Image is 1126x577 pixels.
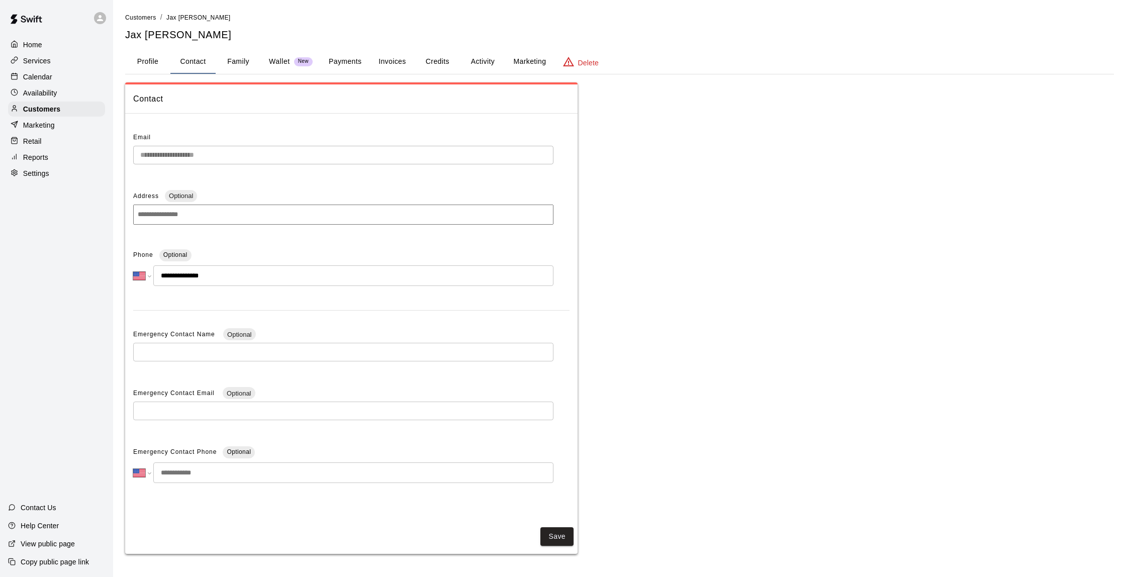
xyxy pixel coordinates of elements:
p: Settings [23,168,49,178]
button: Credits [415,50,460,74]
span: Optional [165,192,197,200]
p: Availability [23,88,57,98]
button: Payments [321,50,369,74]
button: Invoices [369,50,415,74]
p: View public page [21,539,75,549]
a: Availability [8,85,105,101]
button: Marketing [505,50,554,74]
a: Reports [8,150,105,165]
span: Jax [PERSON_NAME] [166,14,231,21]
button: Profile [125,50,170,74]
a: Services [8,53,105,68]
a: Home [8,37,105,52]
span: Emergency Contact Phone [133,444,217,460]
span: Email [133,134,151,141]
a: Retail [8,134,105,149]
p: Customers [23,104,60,114]
button: Contact [170,50,216,74]
p: Marketing [23,120,55,130]
span: New [294,58,313,65]
span: Phone [133,247,153,263]
p: Retail [23,136,42,146]
a: Customers [125,13,156,21]
p: Help Center [21,521,59,531]
p: Services [23,56,51,66]
li: / [160,12,162,23]
span: Contact [133,92,570,106]
p: Wallet [269,56,290,67]
div: basic tabs example [125,50,1114,74]
p: Delete [578,58,599,68]
span: Customers [125,14,156,21]
h5: Jax [PERSON_NAME] [125,28,1114,42]
a: Settings [8,166,105,181]
a: Customers [8,102,105,117]
span: Emergency Contact Email [133,390,217,397]
p: Home [23,40,42,50]
button: Activity [460,50,505,74]
button: Save [540,527,574,546]
a: Calendar [8,69,105,84]
button: Family [216,50,261,74]
span: Optional [227,448,251,455]
p: Reports [23,152,48,162]
span: Emergency Contact Name [133,331,217,338]
p: Copy public page link [21,557,89,567]
span: Optional [223,331,255,338]
span: Address [133,193,159,200]
nav: breadcrumb [125,12,1114,23]
span: Optional [223,390,255,397]
p: Contact Us [21,503,56,513]
p: Calendar [23,72,52,82]
a: Marketing [8,118,105,133]
div: The email of an existing customer can only be changed by the customer themselves at https://book.... [133,146,553,164]
span: Optional [163,251,187,258]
